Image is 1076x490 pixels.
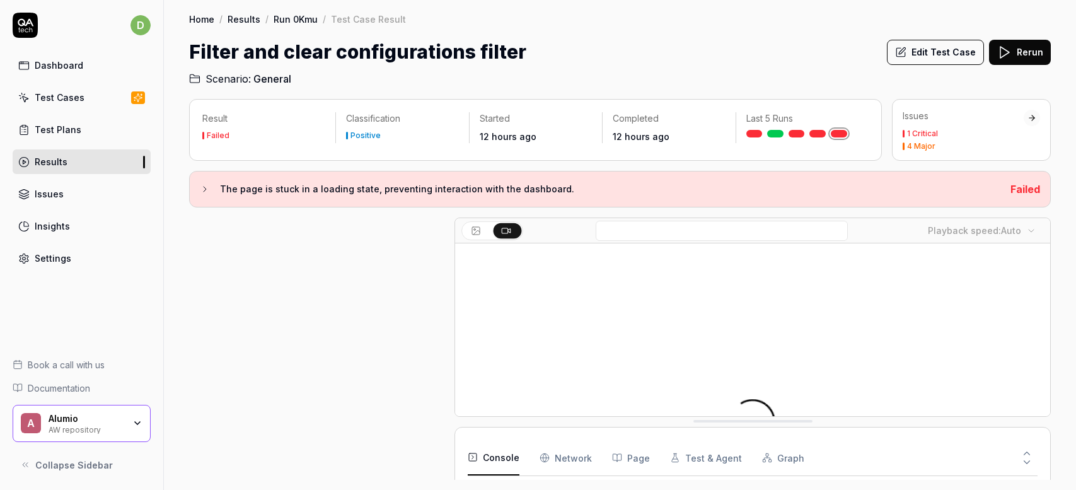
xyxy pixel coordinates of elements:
button: Page [612,440,650,475]
a: Settings [13,246,151,271]
span: Collapse Sidebar [35,458,113,472]
div: Alumio [49,413,124,424]
span: General [253,71,291,86]
p: Result [202,112,325,125]
p: Started [480,112,592,125]
div: / [265,13,269,25]
span: Failed [1010,183,1040,195]
button: Graph [762,440,804,475]
div: / [323,13,326,25]
div: 4 Major [907,143,935,150]
a: Scenario:General [189,71,291,86]
div: Positive [350,132,381,139]
button: AAlumioAW repository [13,405,151,443]
button: Test & Agent [670,440,742,475]
span: Book a call with us [28,358,105,371]
a: Dashboard [13,53,151,78]
p: Last 5 Runs [746,112,859,125]
div: Issues [35,187,64,201]
button: Console [468,440,519,475]
div: Failed [207,132,229,139]
button: Network [540,440,592,475]
div: Settings [35,252,71,265]
div: / [219,13,223,25]
div: Results [35,155,67,168]
h1: Filter and clear configurations filter [189,38,526,66]
span: Documentation [28,382,90,395]
button: Edit Test Case [887,40,984,65]
button: Rerun [989,40,1051,65]
button: The page is stuck in a loading state, preventing interaction with the dashboard. [200,182,1000,197]
span: d [130,15,151,35]
a: Issues [13,182,151,206]
a: Insights [13,214,151,238]
div: Issues [903,110,1024,122]
a: Test Cases [13,85,151,110]
div: Playback speed: [928,224,1021,237]
div: Insights [35,219,70,233]
a: Documentation [13,382,151,395]
time: 12 hours ago [480,131,536,142]
a: Results [13,149,151,174]
a: Book a call with us [13,358,151,371]
button: Collapse Sidebar [13,452,151,477]
span: A [21,413,41,433]
div: Dashboard [35,59,83,72]
a: Results [228,13,260,25]
a: Test Plans [13,117,151,142]
a: Run 0Kmu [274,13,318,25]
h3: The page is stuck in a loading state, preventing interaction with the dashboard. [220,182,1000,197]
span: Scenario: [203,71,251,86]
div: Test Case Result [331,13,406,25]
p: Completed [613,112,725,125]
time: 12 hours ago [613,131,669,142]
a: Home [189,13,214,25]
button: d [130,13,151,38]
div: Test Plans [35,123,81,136]
div: AW repository [49,424,124,434]
div: 1 Critical [907,130,938,137]
p: Classification [346,112,458,125]
div: Test Cases [35,91,84,104]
